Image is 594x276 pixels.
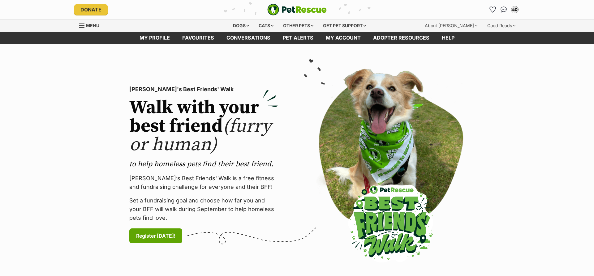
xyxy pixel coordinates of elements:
a: Donate [74,4,108,15]
img: chat-41dd97257d64d25036548639549fe6c8038ab92f7586957e7f3b1b290dea8141.svg [501,6,507,13]
a: conversations [220,32,277,44]
div: Good Reads [483,19,520,32]
p: [PERSON_NAME]'s Best Friends' Walk [129,85,278,94]
span: (furry or human) [129,115,271,156]
a: Conversations [499,5,509,15]
a: Help [436,32,461,44]
a: My profile [133,32,176,44]
div: Cats [254,19,278,32]
div: Get pet support [319,19,370,32]
div: D&DK [512,6,518,13]
span: Register [DATE]! [136,232,175,240]
a: Favourites [176,32,220,44]
div: Dogs [229,19,253,32]
a: PetRescue [267,4,327,15]
p: [PERSON_NAME]’s Best Friends' Walk is a free fitness and fundraising challenge for everyone and t... [129,174,278,191]
p: to help homeless pets find their best friend. [129,159,278,169]
h2: Walk with your best friend [129,99,278,154]
img: logo-e224e6f780fb5917bec1dbf3a21bbac754714ae5b6737aabdf751b685950b380.svg [267,4,327,15]
a: Favourites [488,5,497,15]
p: Set a fundraising goal and choose how far you and your BFF will walk during September to help hom... [129,196,278,222]
div: Other pets [279,19,318,32]
a: Register [DATE]! [129,228,182,243]
div: About [PERSON_NAME] [420,19,482,32]
a: Pet alerts [277,32,320,44]
a: Adopter resources [367,32,436,44]
a: My account [320,32,367,44]
a: Menu [79,19,104,31]
button: My account [510,5,520,15]
span: Menu [86,23,99,28]
ul: Account quick links [488,5,520,15]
